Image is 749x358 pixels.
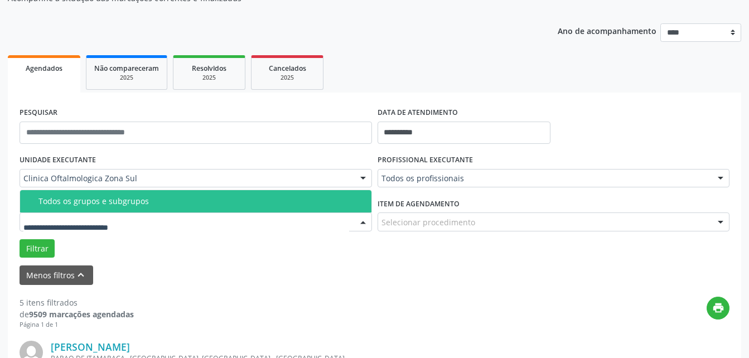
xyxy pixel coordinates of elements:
[20,297,134,308] div: 5 itens filtrados
[181,74,237,82] div: 2025
[23,173,349,184] span: Clinica Oftalmologica Zona Sul
[20,239,55,258] button: Filtrar
[94,74,159,82] div: 2025
[259,74,315,82] div: 2025
[51,341,130,353] a: [PERSON_NAME]
[192,64,226,73] span: Resolvidos
[75,269,87,281] i: keyboard_arrow_up
[558,23,656,37] p: Ano de acompanhamento
[378,104,458,122] label: DATA DE ATENDIMENTO
[20,104,57,122] label: PESQUISAR
[712,302,724,314] i: print
[20,320,134,330] div: Página 1 de 1
[707,297,729,320] button: print
[94,64,159,73] span: Não compareceram
[381,173,707,184] span: Todos os profissionais
[38,197,365,206] div: Todos os grupos e subgrupos
[378,152,473,169] label: PROFISSIONAL EXECUTANTE
[378,195,460,212] label: Item de agendamento
[381,216,475,228] span: Selecionar procedimento
[26,64,62,73] span: Agendados
[29,309,134,320] strong: 9509 marcações agendadas
[20,152,96,169] label: UNIDADE EXECUTANTE
[269,64,306,73] span: Cancelados
[20,308,134,320] div: de
[20,265,93,285] button: Menos filtroskeyboard_arrow_up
